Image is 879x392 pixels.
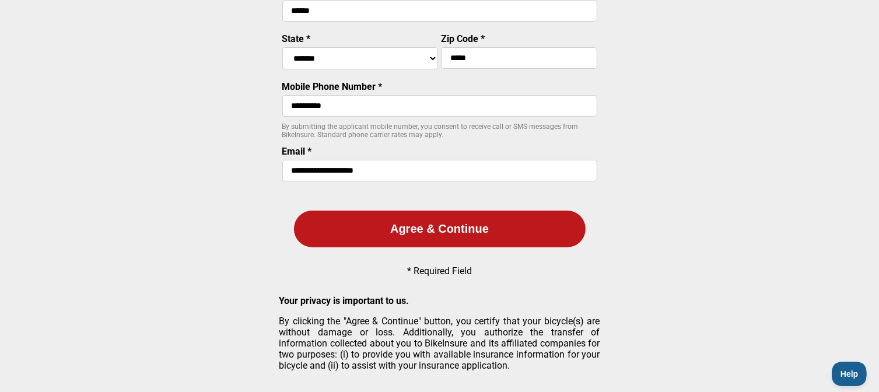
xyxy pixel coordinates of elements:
[282,123,597,139] p: By submitting the applicant mobile number, you consent to receive call or SMS messages from BikeI...
[282,33,311,44] label: State *
[441,33,485,44] label: Zip Code *
[279,295,409,306] strong: Your privacy is important to us.
[294,211,586,247] button: Agree & Continue
[282,81,383,92] label: Mobile Phone Number *
[279,316,600,371] p: By clicking the "Agree & Continue" button, you certify that your bicycle(s) are without damage or...
[282,146,312,157] label: Email *
[832,362,867,386] iframe: Toggle Customer Support
[407,265,472,276] p: * Required Field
